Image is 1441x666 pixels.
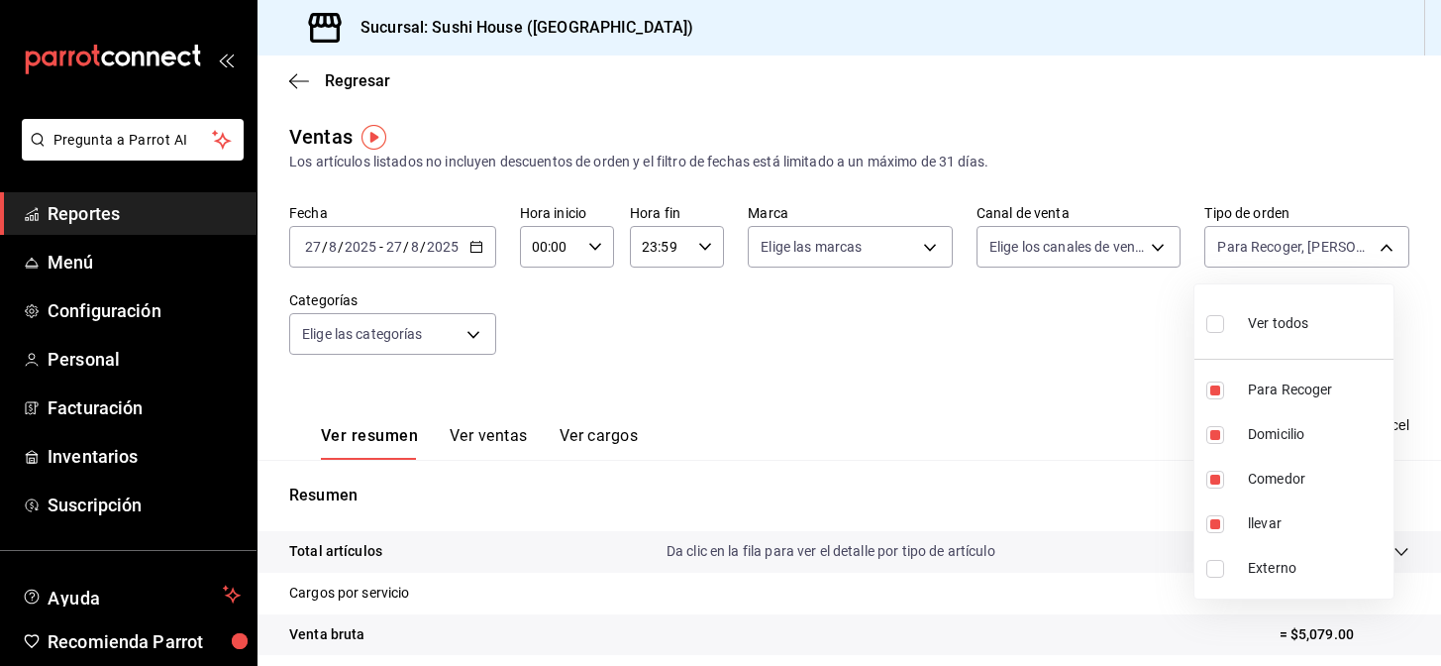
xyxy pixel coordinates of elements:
[1248,424,1386,445] span: Domicilio
[1248,469,1386,490] span: Comedor
[1248,313,1308,334] span: Ver todos
[1248,380,1386,400] span: Para Recoger
[1248,513,1386,534] span: llevar
[1248,558,1386,579] span: Externo
[361,125,386,150] img: Tooltip marker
